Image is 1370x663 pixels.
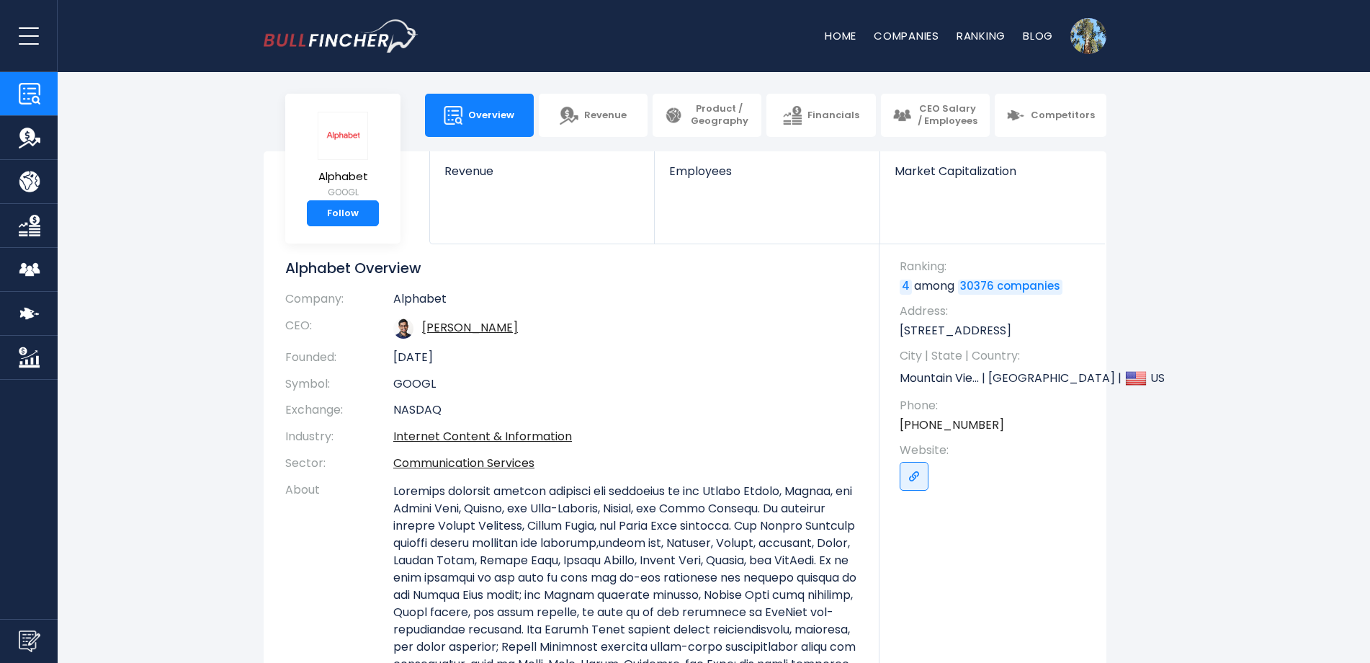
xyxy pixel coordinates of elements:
td: [DATE] [393,344,858,371]
a: Follow [307,200,379,226]
th: CEO: [285,313,393,344]
span: Market Capitalization [895,164,1091,178]
a: Go to homepage [264,19,418,53]
th: Exchange: [285,397,393,424]
span: CEO Salary / Employees [917,103,978,128]
span: Ranking: [900,259,1092,275]
th: Founded: [285,344,393,371]
a: Communication Services [393,455,534,471]
span: Alphabet [318,171,368,183]
a: Go to link [900,462,928,491]
span: Revenue [584,110,627,122]
small: GOOGL [318,186,368,199]
a: Product / Geography [653,94,761,137]
a: Revenue [539,94,648,137]
th: Industry: [285,424,393,450]
a: Financials [766,94,875,137]
span: Financials [807,110,859,122]
a: ceo [422,319,518,336]
a: Companies [874,28,939,43]
th: Sector: [285,450,393,477]
span: Website: [900,442,1092,458]
span: City | State | Country: [900,348,1092,364]
th: Symbol: [285,371,393,398]
span: Address: [900,303,1092,319]
a: [PHONE_NUMBER] [900,417,1004,433]
a: Market Capitalization [880,151,1105,203]
a: Competitors [995,94,1106,137]
a: Ranking [957,28,1006,43]
span: Competitors [1031,110,1095,122]
a: Revenue [430,151,654,203]
a: Home [825,28,856,43]
td: NASDAQ [393,397,858,424]
a: Overview [425,94,534,137]
span: Revenue [444,164,640,178]
img: bullfincher logo [264,19,418,53]
td: GOOGL [393,371,858,398]
span: Phone: [900,398,1092,414]
h1: Alphabet Overview [285,259,858,277]
span: Product / Geography [689,103,750,128]
td: Alphabet [393,292,858,313]
a: 30376 companies [958,280,1062,294]
p: Mountain Vie... | [GEOGRAPHIC_DATA] | US [900,368,1092,389]
a: CEO Salary / Employees [881,94,990,137]
p: [STREET_ADDRESS] [900,323,1092,339]
img: sundar-pichai.jpg [393,319,413,339]
a: Employees [655,151,879,203]
a: Blog [1023,28,1053,43]
span: Overview [468,110,514,122]
a: 4 [900,280,912,294]
th: Company: [285,292,393,313]
span: Employees [669,164,864,178]
a: Internet Content & Information [393,428,572,445]
p: among [900,278,1092,294]
a: Alphabet GOOGL [317,111,369,201]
